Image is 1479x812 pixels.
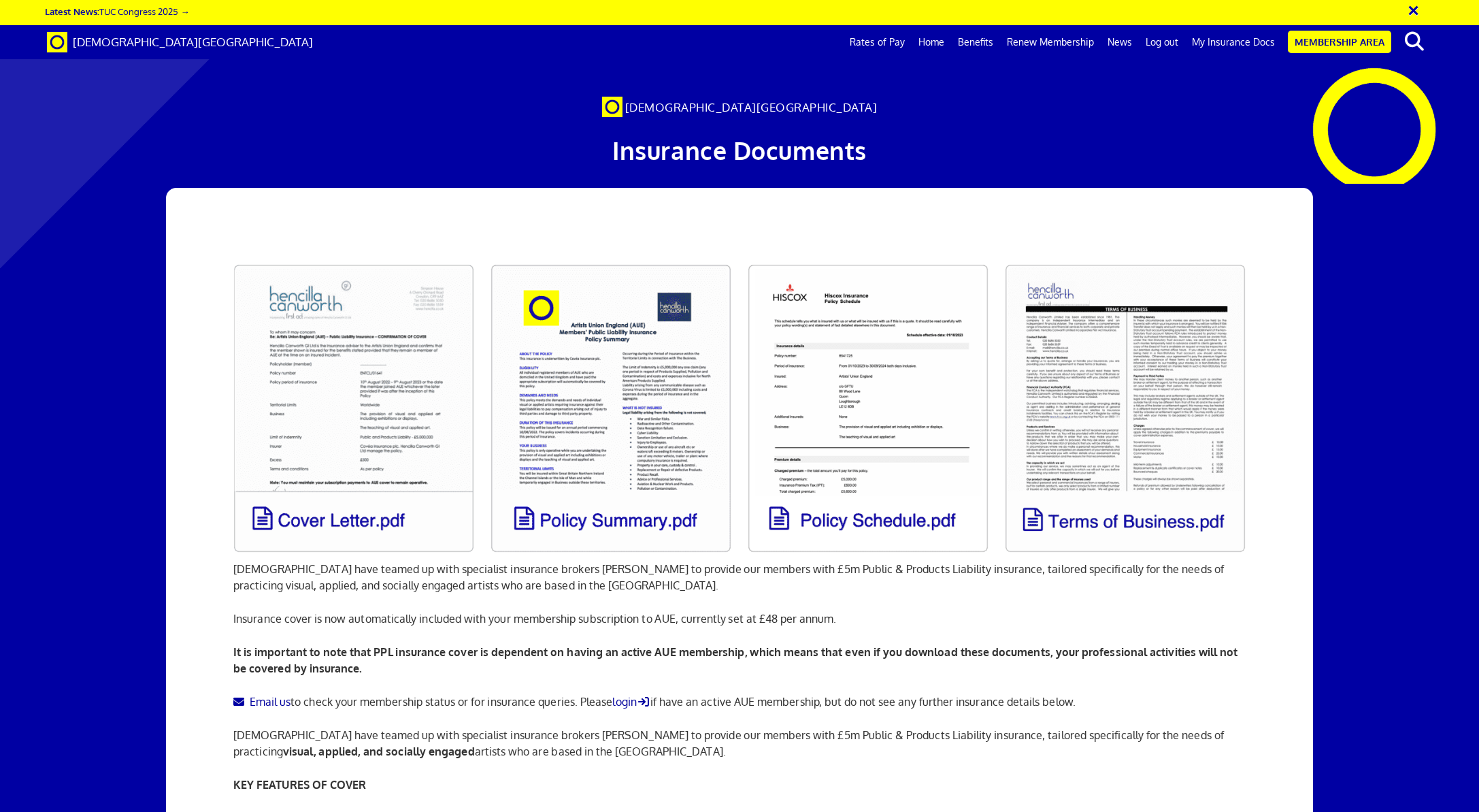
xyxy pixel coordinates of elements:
strong: KEY FEATURES OF COVER [233,778,366,792]
a: Log out [1139,25,1185,59]
span: [DEMOGRAPHIC_DATA][GEOGRAPHIC_DATA] [625,100,878,114]
a: Membership Area [1288,31,1391,53]
span: Insurance Documents [612,135,867,165]
button: search [1394,27,1435,56]
a: login [612,695,650,709]
p: [DEMOGRAPHIC_DATA] have teamed up with specialist insurance brokers [PERSON_NAME] to provide our ... [233,727,1246,760]
a: Home [912,25,951,59]
strong: Latest News: [45,5,99,17]
a: Email us [233,695,290,709]
a: My Insurance Docs [1185,25,1282,59]
a: News [1101,25,1139,59]
a: Rates of Pay [843,25,912,59]
p: to check your membership status or for insurance queries. Please if have an active AUE membership... [233,694,1246,710]
b: It is important to note that PPL insurance cover is dependent on having an active AUE membership,... [233,645,1238,675]
a: Renew Membership [1000,25,1101,59]
a: Benefits [951,25,1000,59]
a: Brand [DEMOGRAPHIC_DATA][GEOGRAPHIC_DATA] [37,25,323,59]
strong: visual, applied, and socially engaged [283,745,475,758]
span: [DEMOGRAPHIC_DATA][GEOGRAPHIC_DATA] [73,35,313,49]
p: Insurance cover is now automatically included with your membership subscription to AUE, currently... [233,611,1246,627]
p: [DEMOGRAPHIC_DATA] have teamed up with specialist insurance brokers [PERSON_NAME] to provide our ... [233,561,1246,594]
a: Latest News:TUC Congress 2025 → [45,5,189,17]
